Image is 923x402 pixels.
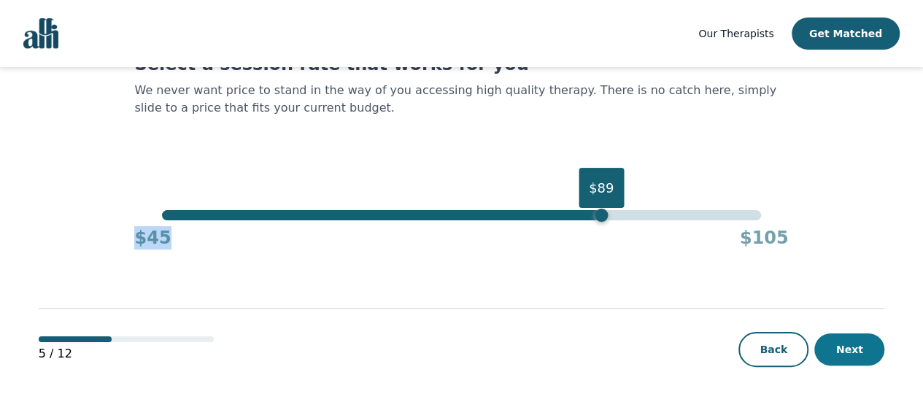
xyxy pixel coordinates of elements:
[698,25,773,42] a: Our Therapists
[698,28,773,39] span: Our Therapists
[134,82,788,117] p: We never want price to stand in the way of you accessing high quality therapy. There is no catch ...
[738,332,808,367] button: Back
[23,18,58,49] img: alli logo
[792,18,900,50] button: Get Matched
[134,226,171,250] h4: $45
[39,345,214,363] p: 5 / 12
[579,168,624,208] div: $89
[740,226,789,250] h4: $105
[814,333,884,366] button: Next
